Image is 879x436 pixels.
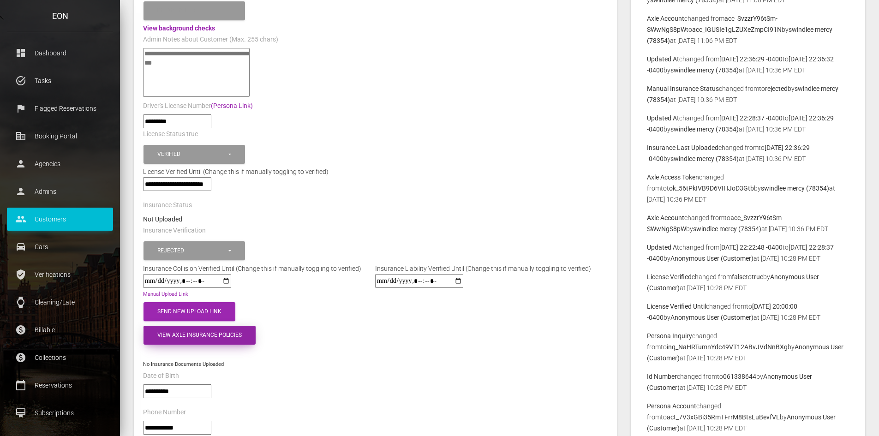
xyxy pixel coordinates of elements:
[647,55,679,63] b: Updated At
[144,302,235,321] button: Send New Upload Link
[670,125,739,133] b: swindlee mercy (78354)
[211,102,253,109] a: (Persona Link)
[14,102,106,115] p: Flagged Reservations
[670,255,753,262] b: Anonymous User (Customer)
[647,371,849,393] p: changed from to by at [DATE] 10:28 PM EDT
[143,35,278,44] label: Admin Notes about Customer (Max. 255 chars)
[647,172,849,205] p: changed from to by at [DATE] 10:36 PM EDT
[667,185,754,192] b: tok_56tPkIVB9D6VIHJoD3Gtb
[670,314,753,321] b: Anonymous User (Customer)
[667,413,780,421] b: act_7V3xGBi35RmTFrrM8BtsLuBevfVL
[719,55,783,63] b: [DATE] 22:36:29 -0400
[647,173,699,181] b: Axle Access Token
[693,225,761,233] b: swindlee mercy (78354)
[14,185,106,198] p: Admins
[647,113,849,135] p: changed from to by at [DATE] 10:36 PM EDT
[670,66,739,74] b: swindlee mercy (78354)
[7,97,113,120] a: flag Flagged Reservations
[723,373,756,380] b: 061338644
[732,273,746,281] b: false
[667,343,788,351] b: inq_NaHRTumnYdc49VT12ABvJVdNnBXg
[143,371,179,381] label: Date of Birth
[14,74,106,88] p: Tasks
[647,54,849,76] p: changed from to by at [DATE] 10:36 PM EDT
[7,125,113,148] a: corporate_fare Booking Portal
[7,291,113,314] a: watch Cleaning/Late
[14,406,106,420] p: Subscriptions
[14,240,106,254] p: Cars
[14,351,106,364] p: Collections
[647,13,849,46] p: changed from to by at [DATE] 11:06 PM EDT
[136,263,368,274] div: Insurance Collision Verified Until (Change this if manually toggling to verified)
[7,235,113,258] a: drive_eta Cars
[143,24,215,32] a: View background checks
[647,373,677,380] b: Id Number
[14,378,106,392] p: Reservations
[144,241,245,260] button: Rejected
[7,401,113,424] a: card_membership Subscriptions
[719,244,783,251] b: [DATE] 22:22:48 -0400
[647,114,679,122] b: Updated At
[157,247,227,255] div: Rejected
[157,150,227,158] div: Verified
[761,185,829,192] b: swindlee mercy (78354)
[14,129,106,143] p: Booking Portal
[647,402,696,410] b: Persona Account
[144,326,256,345] button: View Axle Insurance Policies
[143,215,182,223] strong: Not Uploaded
[7,69,113,92] a: task_alt Tasks
[765,85,788,92] b: rejected
[670,155,739,162] b: swindlee mercy (78354)
[719,114,783,122] b: [DATE] 22:28:37 -0400
[7,346,113,369] a: paid Collections
[647,330,849,364] p: changed from to by at [DATE] 10:28 PM EDT
[7,374,113,397] a: calendar_today Reservations
[7,263,113,286] a: verified_user Verifications
[647,83,849,105] p: changed from to by at [DATE] 10:36 PM EDT
[647,15,684,22] b: Axle Account
[14,212,106,226] p: Customers
[647,303,706,310] b: License Verified Until
[647,214,684,221] b: Axle Account
[143,226,206,235] label: Insurance Verification
[647,242,849,264] p: changed from to by at [DATE] 10:28 PM EDT
[157,7,227,15] div: Please select
[647,332,692,340] b: Persona Inquiry
[7,42,113,65] a: dashboard Dashboard
[647,301,849,323] p: changed from to by at [DATE] 10:28 PM EDT
[144,145,245,164] button: Verified
[144,1,245,20] button: Please select
[7,180,113,203] a: person Admins
[647,273,692,281] b: License Verified
[14,46,106,60] p: Dashboard
[647,144,718,151] b: Insurance Last Uploaded
[14,323,106,337] p: Billable
[647,142,849,164] p: changed from to by at [DATE] 10:36 PM EDT
[647,400,849,434] p: changed from to by at [DATE] 10:28 PM EDT
[7,152,113,175] a: person Agencies
[143,130,198,139] label: License Status true
[143,201,192,210] label: Insurance Status
[647,85,719,92] b: Manual Insurance Status
[14,295,106,309] p: Cleaning/Late
[7,208,113,231] a: people Customers
[14,268,106,281] p: Verifications
[692,26,782,33] b: acc_IGUSIe1gLZUXeZmpCI91N
[647,212,849,234] p: changed from to by at [DATE] 10:36 PM EDT
[143,291,188,297] a: Manual Upload Link
[368,263,598,274] div: Insurance Liability Verified Until (Change this if manually toggling to verified)
[143,361,224,367] small: No Insurance Documents Uploaded
[143,102,253,111] label: Driver's License Number
[136,166,615,177] div: License Verified Until (Change this if manually toggling to verified)
[752,273,763,281] b: true
[7,318,113,341] a: paid Billable
[647,244,679,251] b: Updated At
[14,157,106,171] p: Agencies
[143,408,186,417] label: Phone Number
[647,271,849,293] p: changed from to by at [DATE] 10:28 PM EDT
